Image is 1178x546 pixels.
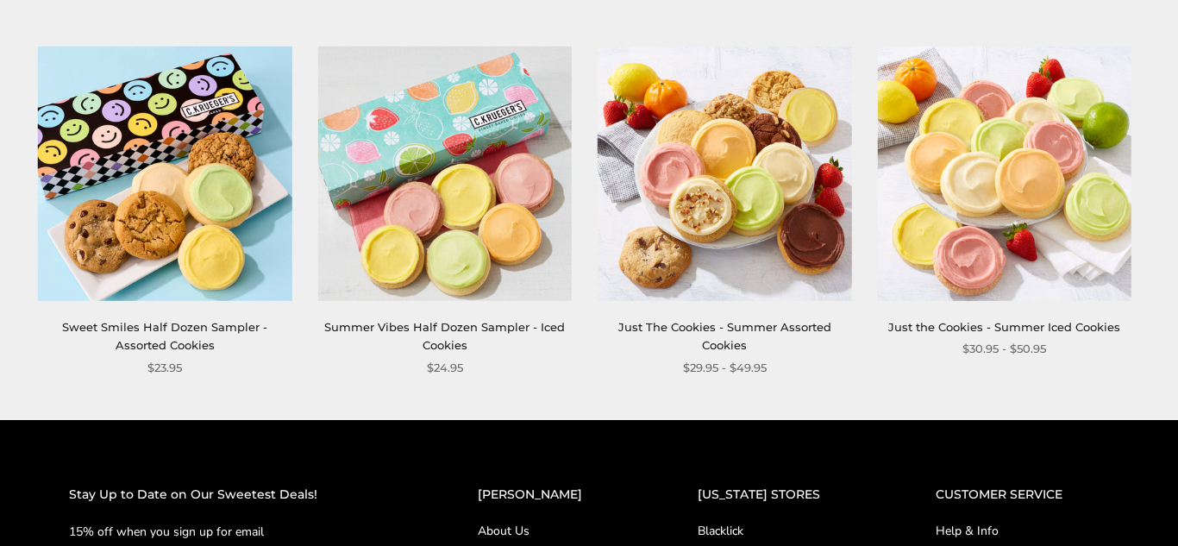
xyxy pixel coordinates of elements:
img: Just The Cookies - Summer Assorted Cookies [598,47,851,300]
h2: [PERSON_NAME] [478,485,629,505]
span: $24.95 [427,359,463,377]
a: About Us [478,522,629,540]
p: 15% off when you sign up for email [69,522,409,542]
img: Just the Cookies - Summer Iced Cookies [877,47,1131,300]
a: Sweet Smiles Half Dozen Sampler - Assorted Cookies [62,320,267,352]
span: $29.95 - $49.95 [683,359,767,377]
h2: CUSTOMER SERVICE [936,485,1109,505]
img: Summer Vibes Half Dozen Sampler - Iced Cookies [318,47,572,300]
span: $30.95 - $50.95 [962,340,1046,358]
a: Just the Cookies - Summer Iced Cookies [888,320,1120,334]
a: Blacklick [698,522,867,540]
span: $23.95 [147,359,182,377]
a: Help & Info [936,522,1109,540]
h2: Stay Up to Date on Our Sweetest Deals! [69,485,409,505]
h2: [US_STATE] STORES [698,485,867,505]
a: Just The Cookies - Summer Assorted Cookies [618,320,831,352]
a: Summer Vibes Half Dozen Sampler - Iced Cookies [324,320,565,352]
img: Sweet Smiles Half Dozen Sampler - Assorted Cookies [38,47,291,300]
